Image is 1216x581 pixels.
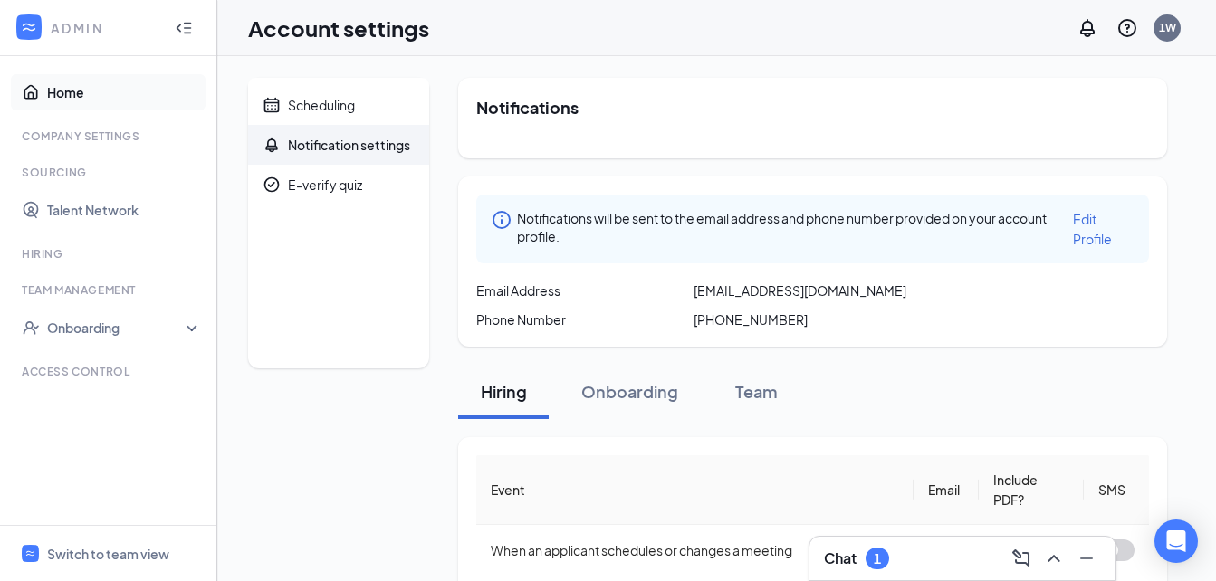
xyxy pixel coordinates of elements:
div: Team Management [22,282,198,298]
h3: Chat [824,548,857,568]
td: When an applicant schedules or changes a meeting [476,525,914,576]
div: Access control [22,364,198,379]
a: CheckmarkCircleE-verify quiz [248,165,429,205]
span: Email Address [476,281,560,300]
svg: WorkstreamLogo [24,548,36,559]
th: Include PDF? [979,455,1084,525]
button: Minimize [1072,544,1101,573]
span: Edit Profile [1073,211,1112,247]
button: ChevronUp [1039,544,1068,573]
div: Open Intercom Messenger [1154,519,1198,563]
div: Hiring [22,246,198,262]
div: ADMIN [51,19,158,37]
th: Email [914,455,979,525]
svg: CheckmarkCircle [263,176,281,194]
svg: ChevronUp [1043,548,1065,569]
span: [PHONE_NUMBER] [694,310,808,329]
div: 1 [874,551,881,567]
svg: Info [491,209,512,231]
h2: Notifications [476,96,1149,119]
a: Home [47,74,202,110]
svg: Bell [263,136,281,154]
svg: UserCheck [22,319,40,337]
div: Company Settings [22,129,198,144]
div: E-verify quiz [288,176,362,194]
div: Notification settings [288,136,410,154]
th: SMS [1084,455,1149,525]
div: Scheduling [288,96,355,114]
a: CalendarScheduling [248,85,429,125]
svg: WorkstreamLogo [20,18,38,36]
div: Sourcing [22,165,198,180]
a: BellNotification settings [248,125,429,165]
button: ComposeMessage [1007,544,1036,573]
div: Switch to team view [47,545,169,563]
span: [EMAIL_ADDRESS][DOMAIN_NAME] [694,281,906,300]
a: Talent Network [47,192,202,228]
svg: Calendar [263,96,281,114]
div: Onboarding [47,319,187,337]
th: Event [476,455,914,525]
div: Team [729,380,783,403]
div: Hiring [476,380,531,403]
div: Onboarding [581,380,678,403]
svg: Notifications [1077,17,1098,39]
svg: Minimize [1076,548,1097,569]
svg: ComposeMessage [1010,548,1032,569]
svg: QuestionInfo [1116,17,1138,39]
a: Edit Profile [1073,209,1135,249]
span: Phone Number [476,310,566,329]
h1: Account settings [248,13,429,43]
svg: Collapse [175,19,193,37]
div: 1W [1159,20,1176,35]
span: Notifications will be sent to the email address and phone number provided on your account profile. [517,209,1068,249]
